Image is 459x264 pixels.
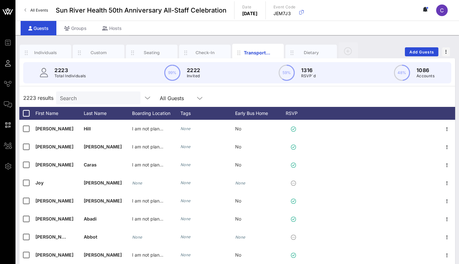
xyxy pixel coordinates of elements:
[235,216,241,222] span: No
[416,66,435,74] p: 1086
[180,107,235,120] div: Tags
[84,180,122,185] span: [PERSON_NAME]
[132,144,205,149] span: I am not planning to take a shuttle.
[132,162,205,167] span: I am not planning to take a shuttle.
[235,107,283,120] div: Early Bus Home
[235,126,241,131] span: No
[84,126,91,131] span: Hill
[132,107,180,120] div: Boarding Location
[54,73,86,79] p: Total Individuals
[31,50,60,56] div: Individuals
[132,252,205,258] span: I am not planning to take a shuttle.
[235,162,241,167] span: No
[235,252,241,258] span: No
[35,107,84,120] div: First Name
[84,198,122,203] span: [PERSON_NAME]
[94,21,129,35] div: Hosts
[440,7,444,14] span: C
[409,50,435,54] span: Add Guests
[35,144,73,149] span: [PERSON_NAME]
[180,162,191,167] i: None
[180,144,191,149] i: None
[132,181,142,185] i: None
[35,216,73,222] span: [PERSON_NAME]
[54,66,86,74] p: 2223
[301,73,316,79] p: RSVP`d
[84,252,122,258] span: [PERSON_NAME]
[273,10,296,17] p: JEM7J3
[283,107,306,120] div: RSVP
[132,126,205,131] span: I am not planning to take a shuttle.
[301,66,316,74] p: 1316
[35,252,73,258] span: [PERSON_NAME]
[21,21,56,35] div: Guests
[84,162,97,167] span: Caras
[21,5,52,15] a: All Events
[187,66,200,74] p: 2222
[235,198,241,203] span: No
[35,162,73,167] span: [PERSON_NAME]
[180,126,191,131] i: None
[242,4,258,10] p: Date
[35,234,112,240] span: [PERSON_NAME] [PERSON_NAME]
[297,50,326,56] div: Dietary
[30,8,48,13] span: All Events
[35,198,73,203] span: [PERSON_NAME]
[84,50,113,56] div: Custom
[180,234,191,239] i: None
[244,49,273,56] div: Transportation
[84,144,122,149] span: [PERSON_NAME]
[405,47,438,56] button: Add Guests
[132,235,142,240] i: None
[132,198,205,203] span: I am not planning to take a shuttle.
[35,126,73,131] span: [PERSON_NAME]
[273,4,296,10] p: Event Code
[416,73,435,79] p: Accounts
[56,21,94,35] div: Groups
[235,235,245,240] i: None
[180,216,191,221] i: None
[132,216,205,222] span: I am not planning to take a shuttle.
[242,10,258,17] p: [DATE]
[23,94,53,102] span: 2223 results
[84,107,132,120] div: Last Name
[138,50,166,56] div: Seating
[180,180,191,185] i: None
[180,198,191,203] i: None
[191,50,219,56] div: Check-In
[84,234,97,240] span: Abbot
[187,73,200,79] p: Invited
[56,5,226,15] span: Sun River Health 50th Anniversary All-Staff Celebration
[35,180,43,185] span: Joy
[235,181,245,185] i: None
[180,252,191,257] i: None
[436,5,448,16] div: C
[235,144,241,149] span: No
[156,91,207,104] div: All Guests
[160,95,184,101] div: All Guests
[84,216,97,222] span: Abadi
